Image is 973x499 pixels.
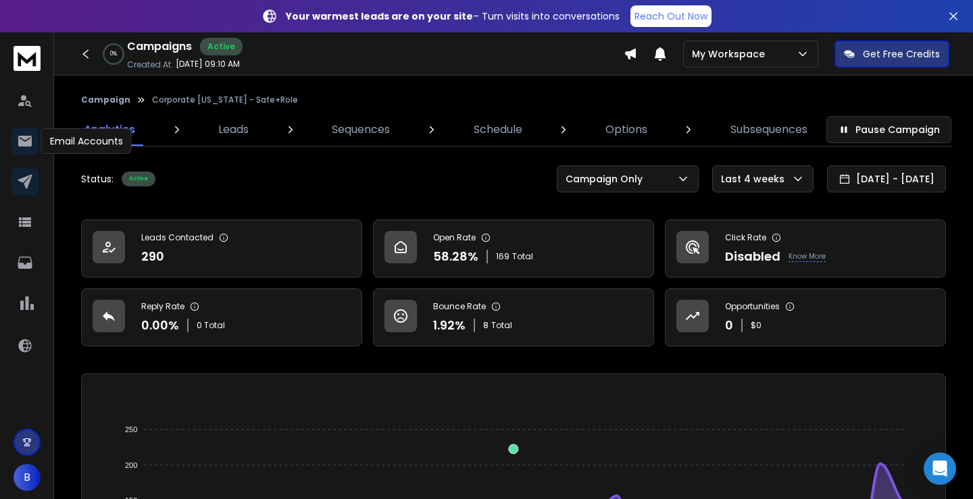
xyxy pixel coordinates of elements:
[863,47,940,61] p: Get Free Credits
[141,247,164,266] p: 290
[924,452,956,485] div: Open Intercom Messenger
[332,122,390,138] p: Sequences
[634,9,707,23] p: Reach Out Now
[826,116,951,143] button: Pause Campaign
[827,165,946,192] button: [DATE] - [DATE]
[324,113,398,146] a: Sequences
[110,50,117,58] p: 0 %
[141,232,214,243] p: Leads Contacted
[210,113,257,146] a: Leads
[286,9,620,23] p: – Turn visits into conversations
[722,113,816,146] a: Subsequences
[665,219,946,278] a: Click RateDisabledKnow More
[81,95,130,105] button: Campaign
[789,251,826,262] p: Know More
[433,301,486,312] p: Bounce Rate
[665,288,946,346] a: Opportunities0$0
[597,113,655,146] a: Options
[197,320,225,331] p: 0 Total
[122,172,155,186] div: Active
[127,59,173,70] p: Created At:
[141,316,179,335] p: 0.00 %
[496,251,509,262] span: 169
[433,316,466,335] p: 1.92 %
[81,288,362,346] a: Reply Rate0.00%0 Total
[218,122,249,138] p: Leads
[125,425,137,434] tspan: 250
[81,219,362,278] a: Leads Contacted290
[433,247,478,266] p: 58.28 %
[41,128,132,154] div: Email Accounts
[14,464,41,491] button: B
[834,41,949,68] button: Get Free Credits
[141,301,184,312] p: Reply Rate
[466,113,530,146] a: Schedule
[721,172,790,186] p: Last 4 weeks
[84,122,135,138] p: Analytics
[725,301,780,312] p: Opportunities
[200,38,243,55] div: Active
[373,288,654,346] a: Bounce Rate1.92%8Total
[81,172,114,186] p: Status:
[630,5,712,27] a: Reach Out Now
[152,95,298,105] p: Corporate [US_STATE] - Safe+Role
[605,122,647,138] p: Options
[474,122,522,138] p: Schedule
[730,122,807,138] p: Subsequences
[373,219,654,278] a: Open Rate58.28%169Total
[725,247,780,266] p: Disabled
[433,232,476,243] p: Open Rate
[491,320,512,331] span: Total
[14,46,41,71] img: logo
[725,316,733,335] p: 0
[127,38,192,55] h1: Campaigns
[125,461,137,469] tspan: 200
[751,320,762,331] p: $ 0
[176,59,240,70] p: [DATE] 09:10 AM
[725,232,766,243] p: Click Rate
[76,113,143,146] a: Analytics
[483,320,489,331] span: 8
[512,251,533,262] span: Total
[566,172,648,186] p: Campaign Only
[692,47,770,61] p: My Workspace
[286,9,473,23] strong: Your warmest leads are on your site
